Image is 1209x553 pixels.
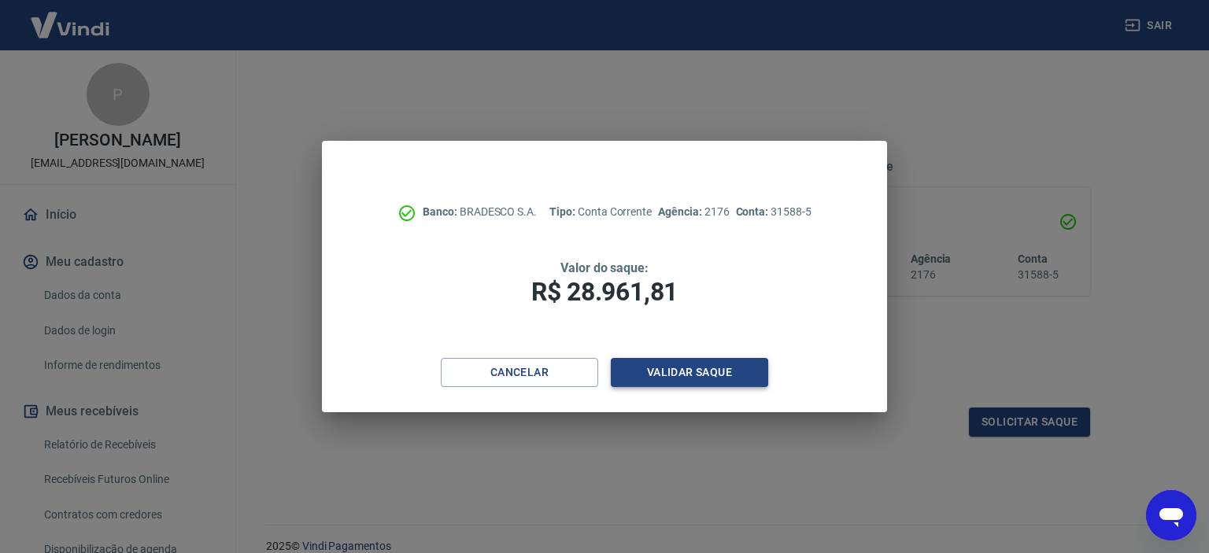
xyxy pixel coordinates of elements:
p: 31588-5 [736,204,812,220]
span: Tipo: [549,205,578,218]
p: Conta Corrente [549,204,652,220]
span: Valor do saque: [560,260,649,275]
p: 2176 [658,204,729,220]
span: Banco: [423,205,460,218]
button: Validar saque [611,358,768,387]
span: R$ 28.961,81 [531,277,678,307]
p: BRADESCO S.A. [423,204,537,220]
button: Cancelar [441,358,598,387]
span: Conta: [736,205,771,218]
span: Agência: [658,205,704,218]
iframe: Botão para abrir a janela de mensagens [1146,490,1196,540]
